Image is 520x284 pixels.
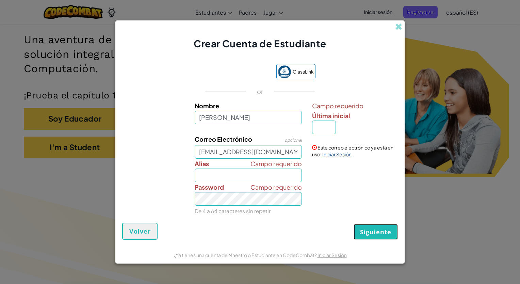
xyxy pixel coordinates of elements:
a: Iniciar Sesión [322,151,352,157]
span: Campo requerido [312,101,396,111]
span: Siguiente [360,228,391,236]
a: Iniciar Sesión [318,252,347,258]
span: Este correo electrónico ya está en uso: [312,144,393,157]
small: De 4 a 64 caracteres sin repetir [195,208,271,214]
span: ¿Ya tienes una cuenta de Maestro o Estudiante en CodeCombat? [174,252,318,258]
span: opcional [285,138,302,143]
span: Campo requerido [250,182,302,192]
button: Siguiente [354,224,398,240]
iframe: Botón de Acceder con Google [201,65,273,80]
span: Nombre [195,102,219,110]
span: Password [195,183,224,191]
span: Volver [129,227,150,235]
p: or [257,88,263,96]
span: Alias [195,160,209,168]
span: Última inicial [312,112,350,120]
span: Correo Electrónico [195,135,252,143]
span: Crear Cuenta de Estudiante [194,37,326,49]
button: Volver [122,223,158,240]
img: classlink-logo-small.png [278,65,291,78]
span: ClassLink [293,67,314,77]
span: Campo requerido [250,159,302,169]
